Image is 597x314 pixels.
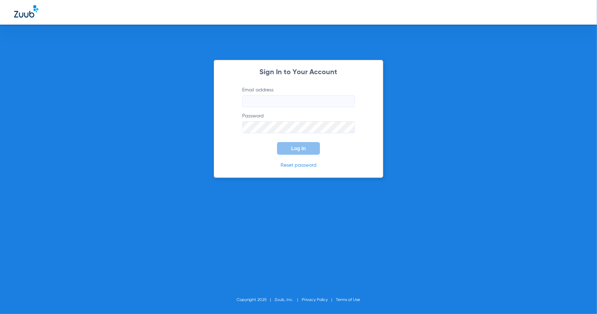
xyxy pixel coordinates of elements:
[242,121,355,133] input: Password
[14,5,38,18] img: Zuub Logo
[291,146,306,151] span: Log In
[275,296,302,303] li: Zuub, Inc.
[237,296,275,303] li: Copyright 2025
[232,69,365,76] h2: Sign In to Your Account
[281,163,316,168] a: Reset password
[562,280,597,314] iframe: Chat Widget
[277,142,320,155] button: Log In
[336,298,360,302] a: Terms of Use
[302,298,328,302] a: Privacy Policy
[242,86,355,107] label: Email address
[242,113,355,133] label: Password
[242,95,355,107] input: Email address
